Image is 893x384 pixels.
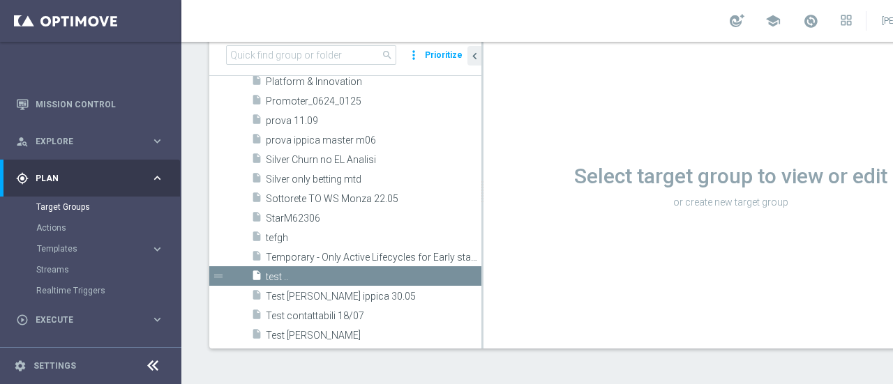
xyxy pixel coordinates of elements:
[36,174,151,183] span: Plan
[16,135,29,148] i: person_search
[16,172,29,185] i: gps_fixed
[251,250,262,266] i: insert_drive_file
[382,49,393,61] span: search
[251,211,262,227] i: insert_drive_file
[251,328,262,344] i: insert_drive_file
[407,45,421,65] i: more_vert
[36,137,151,146] span: Explore
[423,46,465,65] button: Prioritize
[467,46,481,66] button: chevron_left
[15,173,165,184] button: gps_fixed Plan keyboard_arrow_right
[151,135,164,148] i: keyboard_arrow_right
[251,133,262,149] i: insert_drive_file
[266,135,481,146] span: prova ippica master m06
[251,75,262,91] i: insert_drive_file
[226,45,396,65] input: Quick find group or folder
[36,201,145,213] a: Target Groups
[33,362,76,370] a: Settings
[14,360,27,372] i: settings
[251,114,262,130] i: insert_drive_file
[251,309,262,325] i: insert_drive_file
[151,171,164,185] i: keyboard_arrow_right
[251,270,262,286] i: insert_drive_file
[266,95,481,107] span: Promoter_0624_0125
[36,238,180,259] div: Templates
[765,13,781,29] span: school
[36,280,180,301] div: Realtime Triggers
[15,99,165,110] button: Mission Control
[151,313,164,326] i: keyboard_arrow_right
[16,135,151,148] div: Explore
[266,213,481,224] span: StarM62306
[468,49,481,63] i: chevron_left
[36,217,180,238] div: Actions
[266,271,481,283] span: test ..
[16,314,29,326] i: play_circle_outline
[251,94,262,110] i: insert_drive_file
[266,232,481,244] span: tefgh
[266,291,481,302] span: Test Ap Conti ippica 30.05
[266,76,481,88] span: Platform &amp; Innovation
[36,316,151,324] span: Execute
[266,252,481,263] span: Temporary - Only Active Lifecycles for Early stage Active
[251,172,262,188] i: insert_drive_file
[37,245,151,253] div: Templates
[36,259,180,280] div: Streams
[266,310,481,322] span: Test contattabili 18/07
[15,136,165,147] button: person_search Explore keyboard_arrow_right
[266,193,481,205] span: Sottorete TO WS Monza 22.05
[36,285,145,296] a: Realtime Triggers
[251,231,262,247] i: insert_drive_file
[251,153,262,169] i: insert_drive_file
[36,197,180,217] div: Target Groups
[15,314,165,325] button: play_circle_outline Execute keyboard_arrow_right
[251,289,262,305] i: insert_drive_file
[266,330,481,341] span: Test Giada Angi Moni
[36,222,145,233] a: Actions
[266,174,481,185] span: Silver only betting mtd
[16,314,151,326] div: Execute
[36,86,164,123] a: Mission Control
[151,243,164,256] i: keyboard_arrow_right
[37,245,137,253] span: Templates
[36,264,145,275] a: Streams
[266,154,481,166] span: Silver Churn no EL Analisi
[16,172,151,185] div: Plan
[36,243,165,254] button: Templates keyboard_arrow_right
[266,115,481,127] span: prova 11.09
[16,86,164,123] div: Mission Control
[251,192,262,208] i: insert_drive_file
